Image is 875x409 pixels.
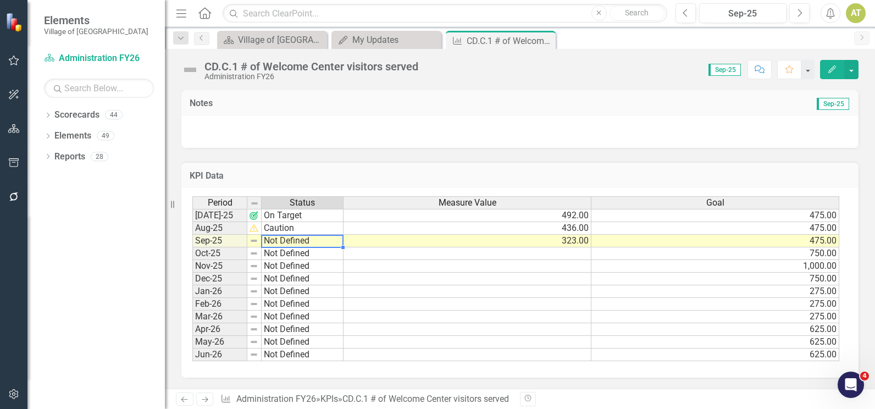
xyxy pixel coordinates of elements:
[467,34,553,48] div: CD.C.1 # of Welcome Center visitors served
[181,61,199,79] img: Not Defined
[220,393,512,406] div: » »
[262,209,344,222] td: On Target
[54,151,85,163] a: Reports
[204,73,418,81] div: Administration FY26
[250,350,258,359] img: 8DAGhfEEPCf229AAAAAElFTkSuQmCC
[192,285,247,298] td: Jan-26
[817,98,849,110] span: Sep-25
[320,394,338,404] a: KPIs
[342,394,509,404] div: CD.C.1 # of Welcome Center visitors served
[591,209,839,222] td: 475.00
[591,336,839,349] td: 625.00
[591,247,839,260] td: 750.00
[192,336,247,349] td: May-26
[591,298,839,311] td: 275.00
[262,298,344,311] td: Not Defined
[591,222,839,235] td: 475.00
[250,287,258,296] img: 8DAGhfEEPCf229AAAAAElFTkSuQmCC
[262,285,344,298] td: Not Defined
[250,249,258,258] img: 8DAGhfEEPCf229AAAAAElFTkSuQmCC
[192,323,247,336] td: Apr-26
[250,262,258,270] img: 8DAGhfEEPCf229AAAAAElFTkSuQmCC
[344,222,591,235] td: 436.00
[591,311,839,323] td: 275.00
[204,60,418,73] div: CD.C.1 # of Welcome Center visitors served
[54,130,91,142] a: Elements
[105,110,123,120] div: 44
[625,8,649,17] span: Search
[192,260,247,273] td: Nov-25
[860,372,869,380] span: 4
[708,64,741,76] span: Sep-25
[91,152,108,161] div: 28
[591,260,839,273] td: 1,000.00
[192,273,247,285] td: Dec-25
[250,274,258,283] img: 8DAGhfEEPCf229AAAAAElFTkSuQmCC
[439,198,496,208] span: Measure Value
[220,33,324,47] a: Village of [GEOGRAPHIC_DATA] - Welcome Page
[699,3,787,23] button: Sep-25
[262,260,344,273] td: Not Defined
[344,209,591,222] td: 492.00
[591,273,839,285] td: 750.00
[44,79,154,98] input: Search Below...
[44,52,154,65] a: Administration FY26
[262,235,344,247] td: Not Defined
[262,311,344,323] td: Not Defined
[706,198,724,208] span: Goal
[262,349,344,361] td: Not Defined
[190,171,850,181] h3: KPI Data
[610,5,664,21] button: Search
[262,323,344,336] td: Not Defined
[238,33,324,47] div: Village of [GEOGRAPHIC_DATA] - Welcome Page
[44,14,148,27] span: Elements
[192,209,247,222] td: [DATE]-25
[250,312,258,321] img: 8DAGhfEEPCf229AAAAAElFTkSuQmCC
[192,311,247,323] td: Mar-26
[250,211,258,220] img: A3ZSpzDUQmL+AAAAAElFTkSuQmCC
[262,336,344,349] td: Not Defined
[250,325,258,334] img: 8DAGhfEEPCf229AAAAAElFTkSuQmCC
[344,235,591,247] td: 323.00
[5,13,25,32] img: ClearPoint Strategy
[591,323,839,336] td: 625.00
[192,235,247,247] td: Sep-25
[591,235,839,247] td: 475.00
[208,198,232,208] span: Period
[97,131,114,141] div: 49
[44,27,148,36] small: Village of [GEOGRAPHIC_DATA]
[190,98,459,108] h3: Notes
[290,198,315,208] span: Status
[591,349,839,361] td: 625.00
[250,338,258,346] img: 8DAGhfEEPCf229AAAAAElFTkSuQmCC
[54,109,99,121] a: Scorecards
[262,273,344,285] td: Not Defined
[262,222,344,235] td: Caution
[250,199,259,208] img: 8DAGhfEEPCf229AAAAAElFTkSuQmCC
[838,372,864,398] iframe: Intercom live chat
[262,247,344,260] td: Not Defined
[192,298,247,311] td: Feb-26
[192,247,247,260] td: Oct-25
[334,33,439,47] a: My Updates
[236,394,316,404] a: Administration FY26
[250,236,258,245] img: 8DAGhfEEPCf229AAAAAElFTkSuQmCC
[250,300,258,308] img: 8DAGhfEEPCf229AAAAAElFTkSuQmCC
[192,222,247,235] td: Aug-25
[591,285,839,298] td: 275.00
[703,7,783,20] div: Sep-25
[192,349,247,361] td: Jun-26
[352,33,439,47] div: My Updates
[223,4,667,23] input: Search ClearPoint...
[846,3,866,23] button: AT
[250,224,258,233] img: fiTpbkl3SbrT+fjflsHMCx0AAMyPQgcAoAIUOgAAFaDQAQCoAIUOAEAFKHQAACpAoQMAUAEKHQCAClDoAABUgEIHAKACFDoAA...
